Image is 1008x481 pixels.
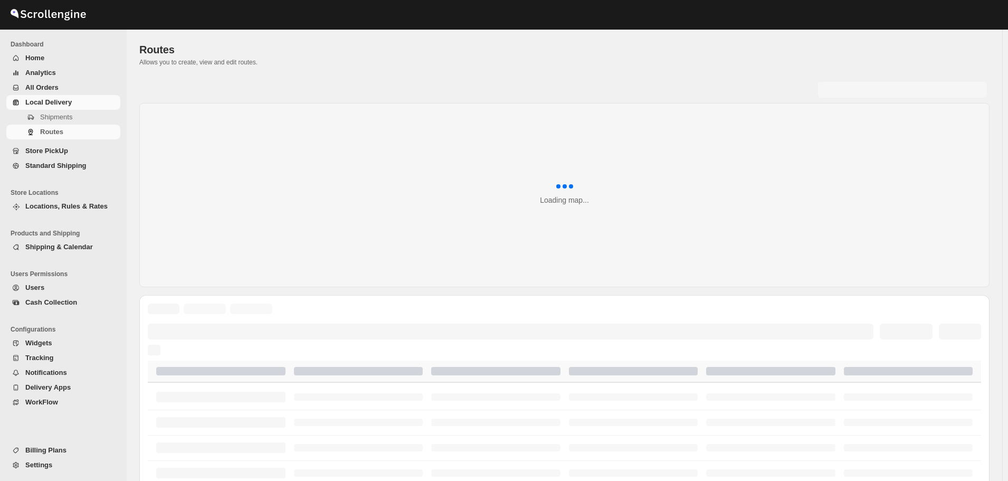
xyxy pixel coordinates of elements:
[11,229,121,238] span: Products and Shipping
[6,110,120,125] button: Shipments
[6,380,120,395] button: Delivery Apps
[40,113,72,121] span: Shipments
[6,458,120,473] button: Settings
[6,351,120,365] button: Tracking
[25,69,56,77] span: Analytics
[11,40,121,49] span: Dashboard
[25,383,71,391] span: Delivery Apps
[25,243,93,251] span: Shipping & Calendar
[25,98,72,106] span: Local Delivery
[540,195,589,205] div: Loading map...
[40,128,63,136] span: Routes
[25,83,59,91] span: All Orders
[6,240,120,254] button: Shipping & Calendar
[139,44,175,55] span: Routes
[25,369,67,376] span: Notifications
[25,162,87,169] span: Standard Shipping
[11,270,121,278] span: Users Permissions
[25,398,58,406] span: WorkFlow
[6,443,120,458] button: Billing Plans
[6,295,120,310] button: Cash Collection
[25,354,53,362] span: Tracking
[6,51,120,65] button: Home
[6,125,120,139] button: Routes
[25,461,52,469] span: Settings
[25,147,68,155] span: Store PickUp
[11,325,121,334] span: Configurations
[6,395,120,410] button: WorkFlow
[25,339,52,347] span: Widgets
[6,280,120,295] button: Users
[25,202,108,210] span: Locations, Rules & Rates
[25,54,44,62] span: Home
[6,80,120,95] button: All Orders
[25,298,77,306] span: Cash Collection
[11,188,121,197] span: Store Locations
[6,65,120,80] button: Analytics
[6,336,120,351] button: Widgets
[25,446,66,454] span: Billing Plans
[139,58,990,67] p: Allows you to create, view and edit routes.
[6,199,120,214] button: Locations, Rules & Rates
[6,365,120,380] button: Notifications
[25,284,44,291] span: Users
